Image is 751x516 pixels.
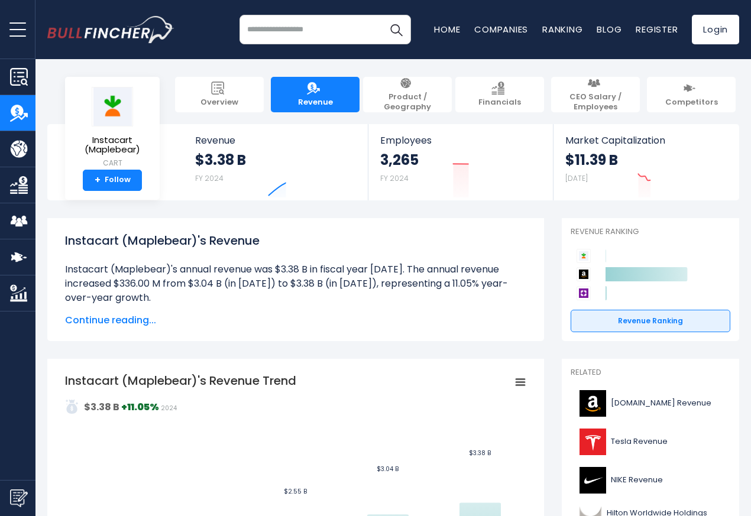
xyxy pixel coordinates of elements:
[692,15,739,44] a: Login
[65,232,526,249] h1: Instacart (Maplebear)'s Revenue
[65,313,526,327] span: Continue reading...
[271,77,360,112] a: Revenue
[65,262,526,305] li: Instacart (Maplebear)'s annual revenue was $3.38 B in fiscal year [DATE]. The annual revenue incr...
[577,267,591,281] img: Amazon.com competitors logo
[75,158,150,168] small: CART
[597,23,621,35] a: Blog
[565,151,618,169] strong: $11.39 B
[571,464,730,496] a: NIKE Revenue
[665,98,718,108] span: Competitors
[542,23,582,35] a: Ranking
[455,77,544,112] a: Financials
[83,170,142,191] a: +Follow
[65,372,296,389] tspan: Instacart (Maplebear)'s Revenue Trend
[95,175,101,186] strong: +
[571,368,730,378] p: Related
[578,429,607,455] img: TSLA logo
[578,467,607,494] img: NKE logo
[195,135,357,146] span: Revenue
[195,151,246,169] strong: $3.38 B
[578,390,607,417] img: AMZN logo
[284,487,307,496] text: $2.55 B
[377,465,399,473] text: $3.04 B
[565,173,588,183] small: [DATE]
[195,173,224,183] small: FY 2024
[380,151,419,169] strong: 3,265
[65,400,79,414] img: addasd
[469,449,491,457] text: $3.38 B
[369,92,446,112] span: Product / Geography
[571,426,730,458] a: Tesla Revenue
[551,77,640,112] a: CEO Salary / Employees
[298,98,333,108] span: Revenue
[571,310,730,332] a: Revenue Ranking
[474,23,528,35] a: Companies
[577,286,591,300] img: Wayfair competitors logo
[200,98,238,108] span: Overview
[183,124,368,200] a: Revenue $3.38 B FY 2024
[47,16,174,43] img: bullfincher logo
[571,387,730,420] a: [DOMAIN_NAME] Revenue
[636,23,678,35] a: Register
[84,400,119,414] strong: $3.38 B
[121,400,159,414] strong: +11.05%
[647,77,736,112] a: Competitors
[553,124,738,200] a: Market Capitalization $11.39 B [DATE]
[380,173,409,183] small: FY 2024
[47,16,174,43] a: Go to homepage
[571,227,730,237] p: Revenue Ranking
[434,23,460,35] a: Home
[368,124,552,200] a: Employees 3,265 FY 2024
[74,86,151,170] a: Instacart (Maplebear) CART
[478,98,521,108] span: Financials
[557,92,634,112] span: CEO Salary / Employees
[381,15,411,44] button: Search
[380,135,540,146] span: Employees
[175,77,264,112] a: Overview
[565,135,726,146] span: Market Capitalization
[577,249,591,263] img: Instacart (Maplebear) competitors logo
[75,135,150,155] span: Instacart (Maplebear)
[363,77,452,112] a: Product / Geography
[161,404,177,413] span: 2024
